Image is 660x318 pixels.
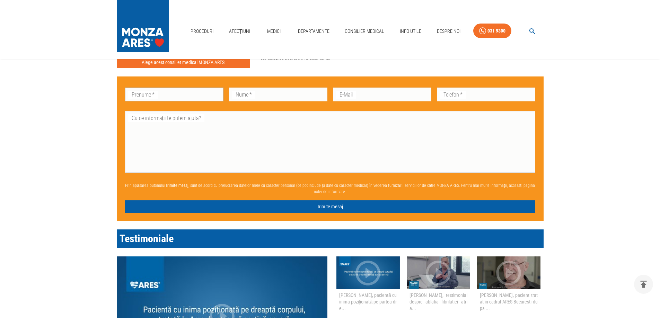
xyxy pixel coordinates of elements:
[263,24,285,38] a: Medici
[473,24,511,38] a: 031 9300
[410,292,467,311] h5: [PERSON_NAME], testimonial despre ablatia fibrilatiei atria...
[434,24,463,38] a: Despre Noi
[477,256,540,314] button: [PERSON_NAME], pacient tratat in cadrul ARES Bucuresti dupa ...
[397,24,424,38] a: Info Utile
[339,292,397,311] h5: [PERSON_NAME], pacientă cu inima poziționată pe partea dre...
[342,24,387,38] a: Consilier Medical
[226,24,253,38] a: Afecțiuni
[125,180,535,198] p: Prin apăsarea butonului , sunt de acord cu prelucrarea datelor mele cu caracter personal (ce pot ...
[295,24,332,38] a: Departamente
[487,27,505,35] div: 031 9300
[336,256,400,314] button: [PERSON_NAME], pacientă cu inima poziționată pe partea dre...
[165,183,188,188] b: Trimite mesaj
[120,233,174,245] span: Testimoniale
[480,292,538,311] h5: [PERSON_NAME], pacient tratat in cadrul ARES Bucuresti dupa ...
[125,200,535,213] button: Trimite mesaj
[407,256,470,314] button: [PERSON_NAME], testimonial despre ablatia fibrilatiei atria...
[117,57,250,68] button: Alege acest consilier medical MONZA ARES
[188,24,216,38] a: Proceduri
[634,275,653,294] button: delete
